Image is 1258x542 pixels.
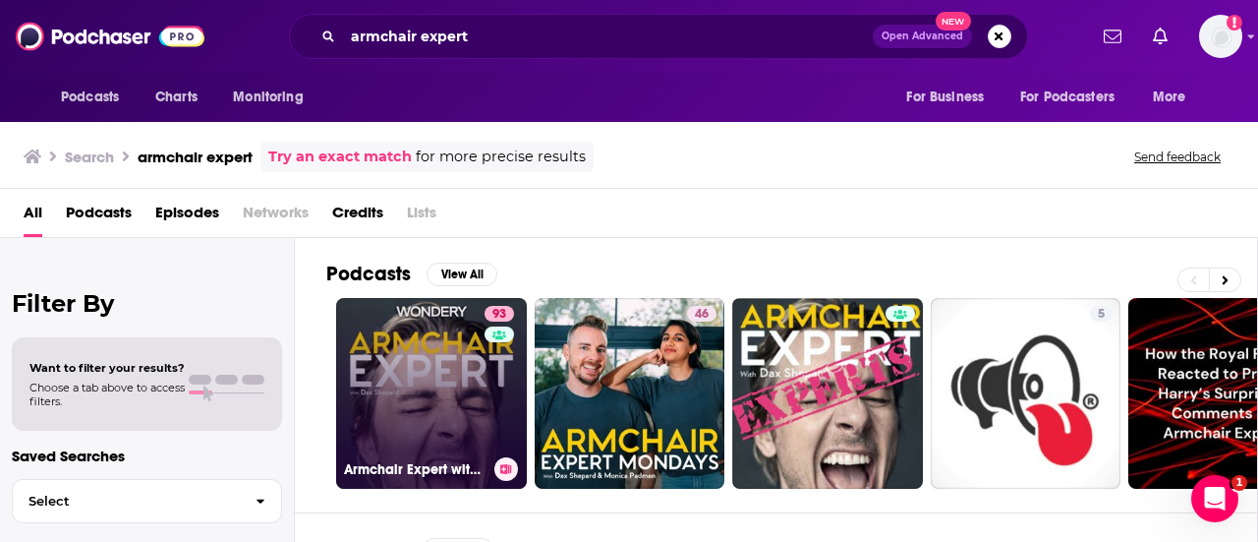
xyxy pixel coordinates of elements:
[1199,15,1242,58] span: Logged in as LBraverman
[343,21,873,52] input: Search podcasts, credits, & more...
[61,84,119,111] span: Podcasts
[65,148,114,166] h3: Search
[289,14,1028,59] div: Search podcasts, credits, & more...
[66,197,132,237] a: Podcasts
[882,31,963,41] span: Open Advanced
[1145,20,1175,53] a: Show notifications dropdown
[695,305,709,325] span: 46
[47,79,144,116] button: open menu
[1090,306,1113,322] a: 5
[1153,84,1186,111] span: More
[1231,475,1247,491] span: 1
[336,298,527,489] a: 93Armchair Expert with [PERSON_NAME]
[906,84,984,111] span: For Business
[243,197,309,237] span: Networks
[936,12,971,30] span: New
[29,381,185,408] span: Choose a tab above to access filters.
[12,289,282,318] h2: Filter By
[1007,79,1143,116] button: open menu
[1139,79,1211,116] button: open menu
[12,447,282,465] p: Saved Searches
[407,197,436,237] span: Lists
[233,84,303,111] span: Monitoring
[1098,305,1105,325] span: 5
[1020,84,1115,111] span: For Podcasters
[344,461,486,478] h3: Armchair Expert with [PERSON_NAME]
[155,197,219,237] a: Episodes
[332,197,383,237] a: Credits
[326,262,497,286] a: PodcastsView All
[13,495,240,508] span: Select
[29,361,185,375] span: Want to filter your results?
[427,263,497,286] button: View All
[268,146,412,168] a: Try an exact match
[1227,15,1242,30] svg: Add a profile image
[687,306,716,322] a: 46
[16,18,204,55] img: Podchaser - Follow, Share and Rate Podcasts
[24,197,42,237] a: All
[535,298,725,489] a: 46
[1096,20,1129,53] a: Show notifications dropdown
[12,479,282,523] button: Select
[1128,149,1227,165] button: Send feedback
[892,79,1008,116] button: open menu
[1199,15,1242,58] img: User Profile
[416,146,586,168] span: for more precise results
[155,84,198,111] span: Charts
[219,79,328,116] button: open menu
[1191,475,1238,522] iframe: Intercom live chat
[1199,15,1242,58] button: Show profile menu
[492,305,506,325] span: 93
[143,79,209,116] a: Charts
[931,298,1121,489] a: 5
[326,262,411,286] h2: Podcasts
[138,148,253,166] h3: armchair expert
[485,306,514,322] a: 93
[873,25,972,48] button: Open AdvancedNew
